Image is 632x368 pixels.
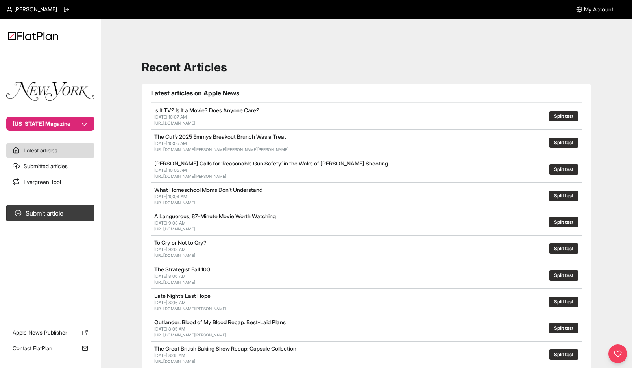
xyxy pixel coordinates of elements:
[154,121,195,125] a: [URL][DOMAIN_NAME]
[549,191,578,201] button: Split test
[549,349,578,360] button: Split test
[6,6,57,13] a: [PERSON_NAME]
[14,6,57,13] span: [PERSON_NAME]
[154,300,186,305] span: [DATE] 8:06 AM
[154,167,187,173] span: [DATE] 10:05 AM
[549,323,578,333] button: Split test
[549,297,578,307] button: Split test
[154,359,195,364] a: [URL][DOMAIN_NAME]
[154,333,226,337] a: [URL][DOMAIN_NAME][PERSON_NAME]
[154,273,186,279] span: [DATE] 8:06 AM
[154,306,226,311] a: [URL][DOMAIN_NAME][PERSON_NAME]
[154,200,195,205] a: [URL][DOMAIN_NAME]
[6,143,94,158] a: Latest articles
[6,205,94,221] button: Submit article
[154,266,210,273] a: The Strategist Fall 100
[151,88,582,98] h1: Latest articles on Apple News
[549,111,578,121] button: Split test
[154,220,186,226] span: [DATE] 9:03 AM
[154,280,195,284] a: [URL][DOMAIN_NAME]
[154,227,195,231] a: [URL][DOMAIN_NAME]
[154,345,296,352] a: The Great British Baking Show Recap: Capsule Collection
[154,292,211,299] a: Late Night’s Last Hope
[154,319,286,325] a: Outlander: Blood of My Blood Recap: Best-Laid Plans
[154,353,185,358] span: [DATE] 8:05 AM
[549,217,578,227] button: Split test
[6,341,94,355] a: Contact FlatPlan
[154,114,187,120] span: [DATE] 10:07 AM
[549,270,578,281] button: Split test
[154,213,276,219] a: A Languorous, 87-Minute Movie Worth Watching
[154,239,207,246] a: To Cry or Not to Cry?
[154,194,187,199] span: [DATE] 10:04 AM
[6,159,94,173] a: Submitted articles
[6,82,94,101] img: Publication Logo
[8,32,58,40] img: Logo
[6,175,94,189] a: Evergreen Tool
[154,253,195,258] a: [URL][DOMAIN_NAME]
[549,138,578,148] button: Split test
[142,60,591,74] h1: Recent Articles
[6,325,94,340] a: Apple News Publisher
[549,164,578,175] button: Split test
[154,174,226,178] a: [URL][DOMAIN_NAME][PERSON_NAME]
[154,326,185,332] span: [DATE] 8:05 AM
[154,147,288,152] a: [URL][DOMAIN_NAME][PERSON_NAME][PERSON_NAME][PERSON_NAME]
[154,247,186,252] span: [DATE] 9:03 AM
[549,243,578,254] button: Split test
[154,160,388,167] a: [PERSON_NAME] Calls for ‘Reasonable Gun Safety’ in the Wake of [PERSON_NAME] Shooting
[6,117,94,131] button: [US_STATE] Magazine
[584,6,613,13] span: My Account
[154,133,286,140] a: The Cut’s 2025 Emmys Breakout Brunch Was a Treat
[154,141,187,146] span: [DATE] 10:05 AM
[154,186,262,193] a: What Homeschool Moms Don’t Understand
[154,107,259,113] a: Is It TV? Is It a Movie? Does Anyone Care?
